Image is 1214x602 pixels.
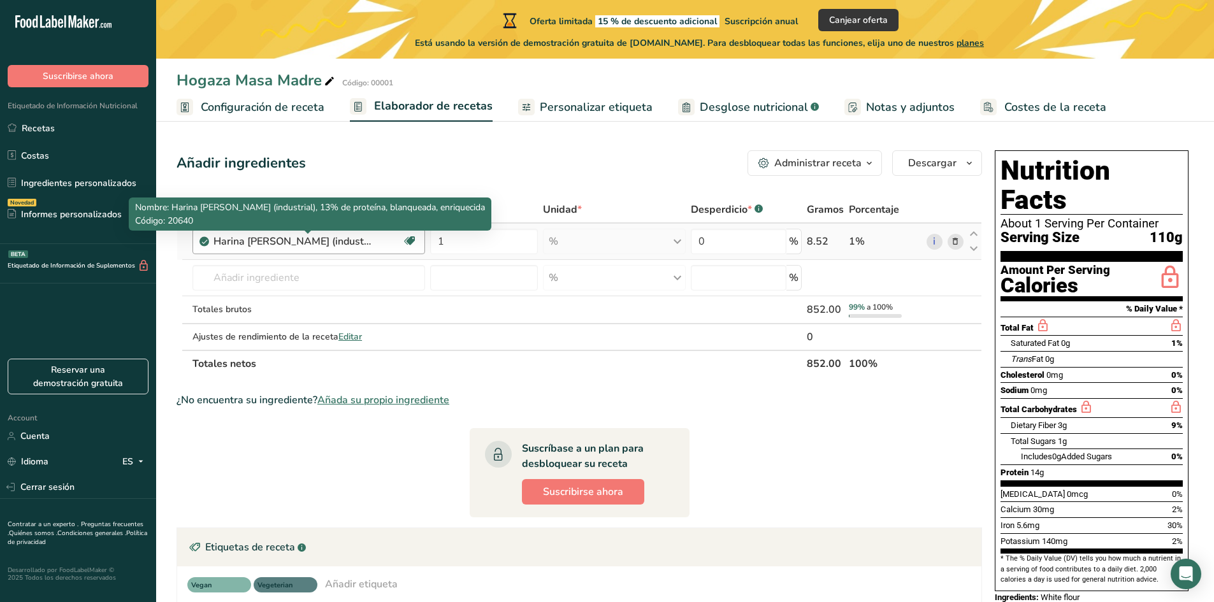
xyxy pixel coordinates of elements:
span: 1g [1058,436,1067,446]
span: Vegeterian [257,580,302,591]
div: 0 [807,329,844,345]
div: BETA [8,250,28,258]
span: Desglose nutricional [700,99,808,116]
span: Suscribirse ahora [43,69,113,83]
span: 0% [1171,452,1183,461]
span: Gramos [807,202,844,217]
span: Potassium [1001,536,1040,546]
a: Condiciones generales . [57,529,126,538]
span: Canjear oferta [829,13,888,27]
span: 0g [1052,452,1061,461]
a: Política de privacidad [8,529,147,547]
span: 1% [1171,338,1183,348]
div: Hogaza Masa Madre [177,69,337,92]
section: % Daily Value * [1001,301,1183,317]
div: Añadir ingredientes [177,153,306,174]
span: Nombre: Harina [PERSON_NAME] (industrial), 13% de proteína, blanqueada, enriquecida [135,201,485,213]
a: Costes de la receta [980,93,1106,122]
span: Editar [338,331,362,343]
span: 14g [1030,468,1044,477]
span: Protein [1001,468,1029,477]
a: Notas y adjuntos [844,93,955,122]
div: Desarrollado por FoodLabelMaker © 2025 Todos los derechos reservados [8,566,148,582]
span: Iron [1001,520,1015,530]
a: Reservar una demostración gratuita [8,359,148,394]
span: Total Sugars [1011,436,1056,446]
div: Oferta limitada [500,13,798,28]
a: Preguntas frecuentes . [8,520,143,538]
span: Notas y adjuntos [866,99,955,116]
a: i [927,234,943,250]
span: 0mg [1030,385,1047,395]
div: Código: 00001 [342,77,393,89]
div: 1% [849,234,921,249]
span: Añada su propio ingrediente [317,392,449,408]
th: 852.00 [804,350,846,376]
span: Dietary Fiber [1011,420,1056,430]
div: Novedad [8,199,36,206]
span: Sodium [1001,385,1029,395]
section: * The % Daily Value (DV) tells you how much a nutrient in a serving of food contributes to a dail... [1001,554,1183,585]
span: [MEDICAL_DATA] [1001,489,1065,499]
a: Personalizar etiqueta [518,93,653,122]
th: Totales netos [190,350,804,376]
div: Ajustes de rendimiento de la receta [192,330,425,343]
input: Añadir ingrediente [192,265,425,290]
button: Suscribirse ahora [8,65,148,87]
div: Calories [1001,276,1110,295]
a: Contratar a un experto . [8,520,78,529]
span: Includes Added Sugars [1021,452,1112,461]
a: Elaborador de recetas [350,92,493,122]
span: Porcentaje [849,202,899,217]
span: 0% [1171,370,1183,380]
span: Descargar [908,155,957,171]
span: 0mcg [1067,489,1088,499]
a: Quiénes somos . [9,529,57,538]
div: Amount Per Serving [1001,264,1110,276]
span: Está usando la versión de demostración gratuita de [DOMAIN_NAME]. Para desbloquear todas las func... [415,36,984,50]
th: 100% [846,350,924,376]
span: 99% [849,302,865,312]
span: 0mg [1046,370,1063,380]
div: Administrar receta [774,155,862,171]
span: 2% [1172,536,1183,546]
span: Total Carbohydrates [1001,405,1077,414]
span: Personalizar etiqueta [540,99,653,116]
span: 2% [1172,505,1183,514]
div: Desperdicio [691,202,763,217]
span: 0g [1061,338,1070,348]
span: Costes de la receta [1004,99,1106,116]
button: Canjear oferta [818,9,899,31]
a: Idioma [8,450,48,473]
span: White flour [1041,592,1080,602]
div: Informes personalizados [8,208,122,221]
a: Configuración de receta [177,93,324,122]
div: Etiquetas de receta [177,528,981,566]
button: Descargar [892,150,982,176]
span: Total Fat [1001,323,1034,333]
span: Configuración de receta [201,99,324,116]
div: Harina [PERSON_NAME] (industrial), 13% de proteína, blanqueada, enriquecida [213,234,373,249]
span: Vegan [191,580,236,591]
button: Administrar receta [748,150,882,176]
span: Suscripción anual [725,15,798,27]
span: 30mg [1033,505,1054,514]
span: 110g [1150,230,1183,246]
span: Saturated Fat [1011,338,1059,348]
div: 852.00 [807,302,844,317]
div: Totales brutos [192,303,425,316]
span: 140mg [1042,536,1067,546]
span: 3g [1058,420,1067,430]
span: 0% [1172,489,1183,499]
button: Suscribirse ahora [522,479,644,505]
div: Suscríbase a un plan para desbloquear su receta [522,441,664,471]
span: 0% [1171,385,1183,395]
span: planes [957,37,984,49]
div: ES [122,454,148,469]
span: 5.6mg [1016,520,1039,530]
span: Unidad [543,202,582,217]
div: 8.52 [807,234,844,249]
span: Suscribirse ahora [543,484,623,499]
div: Añadir etiqueta [325,577,398,592]
span: Fat [1011,354,1043,364]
